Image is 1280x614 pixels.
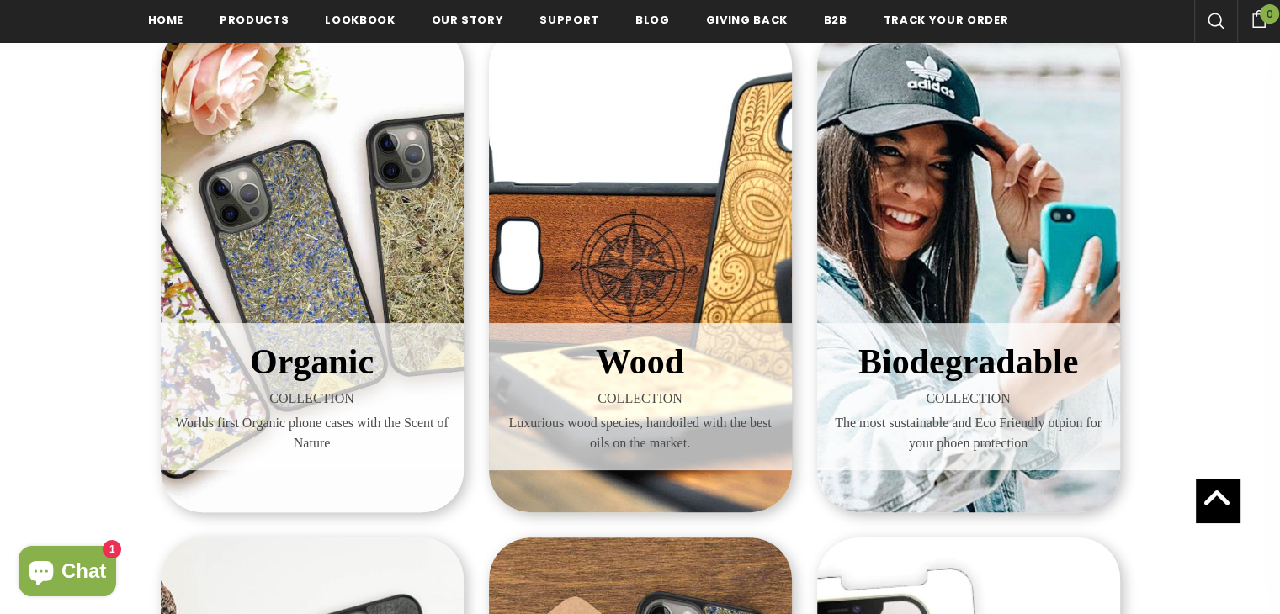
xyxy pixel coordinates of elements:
span: COLLECTION [173,389,451,409]
span: Blog [635,12,670,28]
span: 0 [1260,4,1279,24]
span: Track your order [884,12,1008,28]
span: Our Story [432,12,504,28]
span: support [539,12,599,28]
span: Lookbook [325,12,395,28]
a: 0 [1237,8,1280,28]
span: COLLECTION [830,389,1107,409]
inbox-online-store-chat: Shopify online store chat [13,546,121,601]
span: Home [148,12,184,28]
span: Worlds first Organic phone cases with the Scent of Nature [173,413,451,453]
span: Organic [250,342,374,381]
span: Products [220,12,289,28]
span: Giving back [706,12,788,28]
span: Luxurious wood species, handoiled with the best oils on the market. [502,413,779,453]
span: B2B [824,12,847,28]
span: Wood [596,342,684,381]
span: COLLECTION [502,389,779,409]
span: Biodegradable [858,342,1078,381]
span: The most sustainable and Eco Friendly otpion for your phoen protection [830,413,1107,453]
